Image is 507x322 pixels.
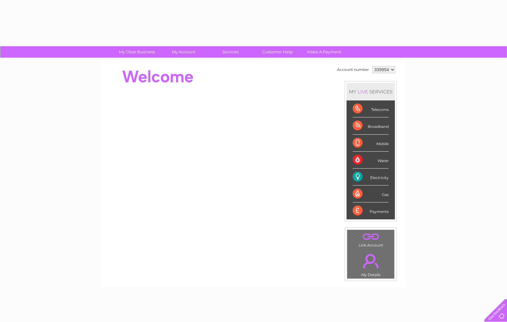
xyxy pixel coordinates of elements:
div: Electricity [353,169,389,185]
a: . [349,250,393,272]
div: Broadband [353,117,389,134]
a: My Account [158,46,209,58]
td: Account number [335,64,371,75]
div: Telecoms [353,100,389,117]
a: Make A Payment [299,46,350,58]
div: LIVE [356,89,369,95]
div: Gas [353,185,389,202]
div: Mobile [353,135,389,152]
a: My Clear Business [112,46,162,58]
a: Customer Help [252,46,303,58]
a: Services [205,46,256,58]
td: Link Account [347,230,395,249]
div: MY SERVICES [347,83,395,100]
div: Water [353,152,389,169]
a: . [349,231,393,242]
td: My Details [347,249,395,279]
div: Payments [353,202,389,219]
